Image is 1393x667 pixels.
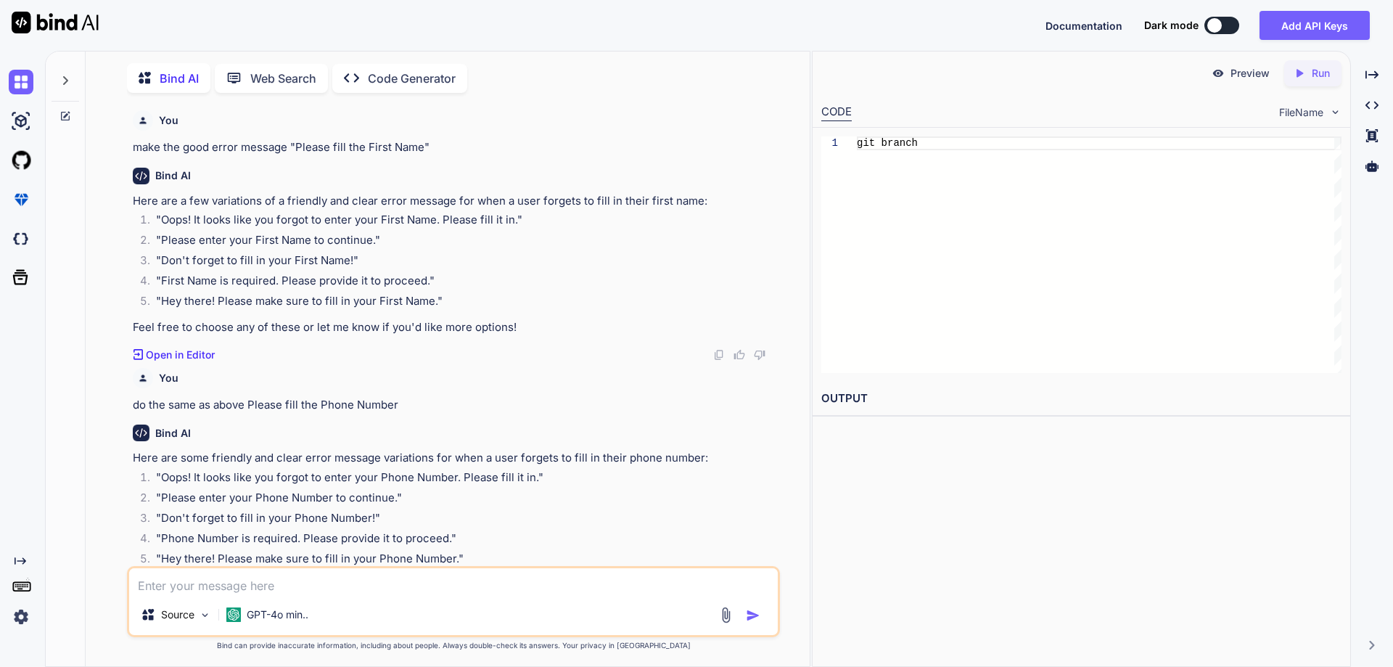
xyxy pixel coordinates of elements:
li: "First Name is required. Please provide it to proceed." [144,273,777,293]
p: Here are some friendly and clear error message variations for when a user forgets to fill in thei... [133,450,777,467]
img: copy [713,349,725,361]
li: "Hey there! Please make sure to fill in your Phone Number." [144,551,777,571]
img: attachment [718,607,734,623]
h6: Bind AI [155,168,191,183]
img: chat [9,70,33,94]
img: ai-studio [9,109,33,134]
span: Dark mode [1144,18,1199,33]
li: "Don't forget to fill in your Phone Number!" [144,510,777,531]
img: like [734,349,745,361]
p: Bind can provide inaccurate information, including about people. Always double-check its answers.... [127,640,780,651]
img: GPT-4o mini [226,607,241,622]
img: preview [1212,67,1225,80]
p: Run [1312,66,1330,81]
img: settings [9,605,33,629]
li: "Please enter your First Name to continue." [144,232,777,253]
img: chevron down [1329,106,1341,118]
img: dislike [754,349,765,361]
button: Add API Keys [1260,11,1370,40]
img: Bind AI [12,12,99,33]
p: Source [161,607,194,622]
img: premium [9,187,33,212]
button: Documentation [1045,18,1122,33]
li: "Please enter your Phone Number to continue." [144,490,777,510]
span: git branch [857,137,918,149]
p: GPT-4o min.. [247,607,308,622]
p: make the good error message "Please fill the First Name" [133,139,777,156]
p: Web Search [250,70,316,87]
p: Code Generator [368,70,456,87]
h2: OUTPUT [813,382,1350,416]
img: icon [746,608,760,623]
li: "Oops! It looks like you forgot to enter your First Name. Please fill it in." [144,212,777,232]
img: githubLight [9,148,33,173]
li: "Oops! It looks like you forgot to enter your Phone Number. Please fill it in." [144,470,777,490]
span: FileName [1279,105,1323,120]
img: Pick Models [199,609,211,621]
img: darkCloudIdeIcon [9,226,33,251]
p: Preview [1230,66,1270,81]
div: CODE [821,104,852,121]
h6: You [159,371,178,385]
span: Documentation [1045,20,1122,32]
p: Bind AI [160,70,199,87]
div: 1 [821,136,838,150]
p: Feel free to choose any of these or let me know if you'd like more options! [133,319,777,336]
p: do the same as above Please fill the Phone Number [133,397,777,414]
p: Here are a few variations of a friendly and clear error message for when a user forgets to fill i... [133,193,777,210]
li: "Don't forget to fill in your First Name!" [144,253,777,273]
p: Open in Editor [146,348,215,362]
h6: You [159,113,178,128]
li: "Hey there! Please make sure to fill in your First Name." [144,293,777,314]
h6: Bind AI [155,426,191,441]
li: "Phone Number is required. Please provide it to proceed." [144,531,777,551]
